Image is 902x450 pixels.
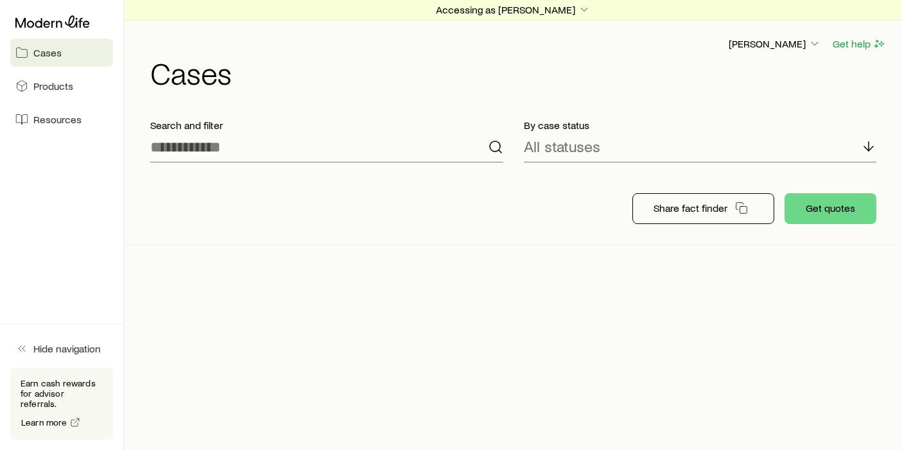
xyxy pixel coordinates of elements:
[832,37,887,51] button: Get help
[10,39,113,67] a: Cases
[10,368,113,440] div: Earn cash rewards for advisor referrals.Learn more
[654,202,727,214] p: Share fact finder
[33,46,62,59] span: Cases
[524,137,600,155] p: All statuses
[21,418,67,427] span: Learn more
[33,113,82,126] span: Resources
[729,37,821,50] p: [PERSON_NAME]
[21,378,103,409] p: Earn cash rewards for advisor referrals.
[33,80,73,92] span: Products
[33,342,101,355] span: Hide navigation
[728,37,822,52] button: [PERSON_NAME]
[524,119,877,132] p: By case status
[785,193,876,224] button: Get quotes
[436,3,591,16] p: Accessing as [PERSON_NAME]
[10,72,113,100] a: Products
[150,119,503,132] p: Search and filter
[150,57,887,88] h1: Cases
[632,193,774,224] button: Share fact finder
[10,334,113,363] button: Hide navigation
[10,105,113,134] a: Resources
